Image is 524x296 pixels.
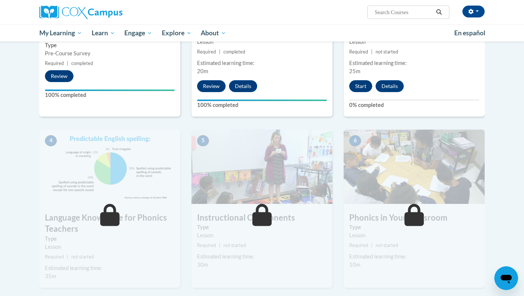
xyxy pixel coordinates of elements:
button: Account Settings [462,6,485,17]
a: Cox Campus [39,6,180,19]
div: Your progress [45,90,175,91]
span: | [371,49,373,55]
span: Required [197,243,216,248]
span: not started [376,243,398,248]
div: Lesson [197,38,327,46]
div: Your progress [197,100,327,101]
img: Course Image [191,130,333,204]
span: Required [349,243,368,248]
span: 30m [197,261,208,268]
span: 5 [197,135,209,146]
span: Learn [92,29,115,38]
span: About [201,29,226,38]
span: Required [45,61,64,66]
span: 20m [197,68,208,74]
span: 6 [349,135,361,146]
div: Estimated learning time: [349,253,479,261]
h3: Language Knowledge for Phonics Teachers [39,212,180,235]
div: Estimated learning time: [197,253,327,261]
button: Details [376,80,404,92]
span: | [219,243,220,248]
span: not started [376,49,398,55]
a: About [196,25,231,42]
span: | [371,243,373,248]
a: My Learning [35,25,87,42]
button: Start [349,80,372,92]
label: 100% completed [197,101,327,109]
span: 35m [45,273,56,279]
label: Type [349,223,479,231]
span: not started [223,243,246,248]
span: Required [45,254,64,260]
span: completed [71,61,93,66]
a: Engage [119,25,157,42]
div: Lesson [349,38,479,46]
span: Required [197,49,216,55]
div: Lesson [349,231,479,240]
button: Details [229,80,257,92]
span: not started [71,254,94,260]
a: Explore [157,25,196,42]
div: Lesson [45,243,175,251]
a: Learn [87,25,120,42]
div: Estimated learning time: [349,59,479,67]
span: En español [454,29,485,37]
div: Estimated learning time: [45,264,175,272]
span: My Learning [39,29,82,38]
div: Estimated learning time: [197,59,327,67]
span: 4 [45,135,57,146]
label: Type [197,223,327,231]
button: Search [433,8,445,17]
span: | [67,254,68,260]
h3: Phonics in Your Classroom [344,212,485,224]
label: 100% completed [45,91,175,99]
label: Type [45,235,175,243]
input: Search Courses [374,8,433,17]
img: Course Image [344,130,485,204]
button: Review [197,80,226,92]
span: | [219,49,220,55]
a: En español [449,25,490,41]
h3: Instructional Components [191,212,333,224]
span: 10m [349,261,360,268]
label: 0% completed [349,101,479,109]
div: Main menu [28,25,496,42]
div: Pre-Course Survey [45,49,175,58]
div: Lesson [197,231,327,240]
span: | [67,61,68,66]
span: 25m [349,68,360,74]
img: Cox Campus [39,6,122,19]
label: Type [45,41,175,49]
span: Explore [162,29,191,38]
span: completed [223,49,245,55]
img: Course Image [39,130,180,204]
span: Engage [124,29,152,38]
iframe: Button to launch messaging window [494,266,518,290]
span: Required [349,49,368,55]
button: Review [45,70,73,82]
